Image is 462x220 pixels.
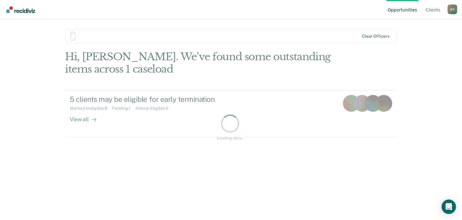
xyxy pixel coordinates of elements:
[217,136,245,141] div: Loading data...
[6,6,35,13] img: Recidiviz
[448,5,457,14] button: Profile dropdown button
[442,200,456,214] div: Open Intercom Messenger
[362,34,390,39] div: Clear officers
[448,5,457,14] div: B E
